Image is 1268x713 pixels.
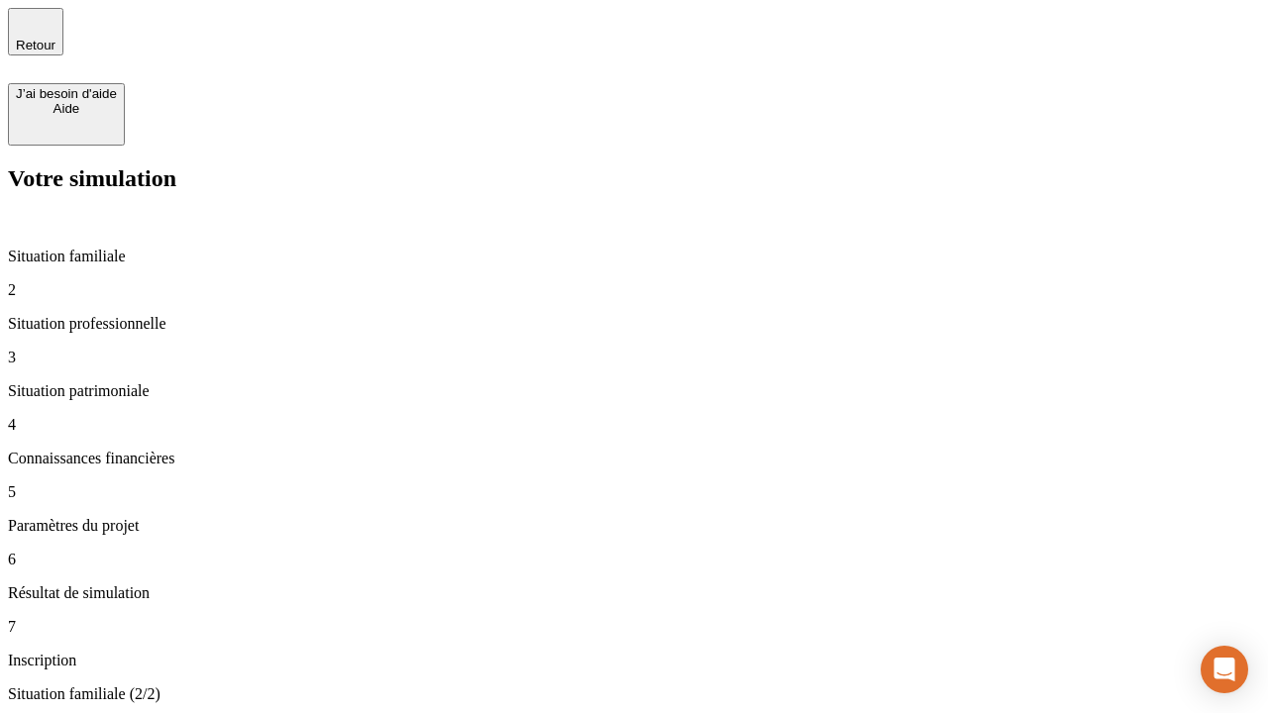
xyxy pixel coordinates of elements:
p: Situation professionnelle [8,315,1260,333]
p: Situation patrimoniale [8,382,1260,400]
p: 6 [8,551,1260,568]
p: Résultat de simulation [8,584,1260,602]
p: Inscription [8,652,1260,669]
div: J’ai besoin d'aide [16,86,117,101]
p: Connaissances financières [8,450,1260,467]
p: 4 [8,416,1260,434]
h2: Votre simulation [8,165,1260,192]
p: 7 [8,618,1260,636]
button: J’ai besoin d'aideAide [8,83,125,146]
p: 3 [8,349,1260,366]
div: Open Intercom Messenger [1201,646,1248,693]
p: Situation familiale (2/2) [8,685,1260,703]
span: Retour [16,38,55,52]
p: Paramètres du projet [8,517,1260,535]
p: 2 [8,281,1260,299]
button: Retour [8,8,63,55]
p: Situation familiale [8,248,1260,265]
p: 5 [8,483,1260,501]
div: Aide [16,101,117,116]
